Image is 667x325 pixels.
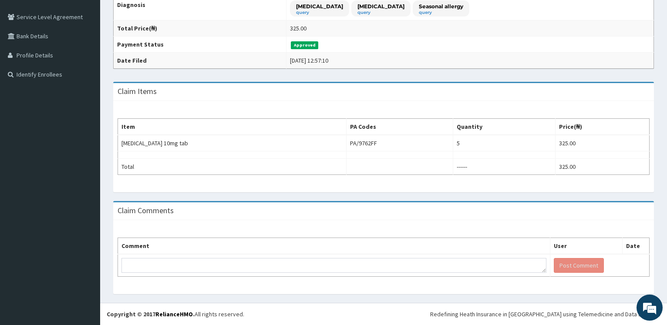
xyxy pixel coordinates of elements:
td: [MEDICAL_DATA] 10mg tab [118,135,347,151]
td: Total [118,159,347,175]
th: Comment [118,238,550,255]
span: Approved [291,41,318,49]
td: 5 [453,135,555,151]
td: 325.00 [555,159,649,175]
div: Minimize live chat window [143,4,164,25]
div: 325.00 [290,24,307,33]
span: We're online! [51,104,120,191]
p: Seasonal allergy [419,3,463,10]
div: [DATE] 12:57:10 [290,56,328,65]
p: [MEDICAL_DATA] [296,3,343,10]
th: Payment Status [114,37,286,53]
th: PA Codes [347,119,453,135]
footer: All rights reserved. [100,303,667,325]
td: PA/9762FF [347,135,453,151]
small: query [296,10,343,15]
th: Item [118,119,347,135]
td: 325.00 [555,135,649,151]
th: User [550,238,623,255]
th: Date Filed [114,53,286,69]
textarea: Type your message and hit 'Enter' [4,225,166,256]
th: Total Price(₦) [114,20,286,37]
h3: Claim Items [118,87,157,95]
a: RelianceHMO [155,310,193,318]
p: [MEDICAL_DATA] [357,3,404,10]
td: ------ [453,159,555,175]
small: query [419,10,463,15]
strong: Copyright © 2017 . [107,310,195,318]
div: Redefining Heath Insurance in [GEOGRAPHIC_DATA] using Telemedicine and Data Science! [430,310,660,318]
img: d_794563401_company_1708531726252_794563401 [16,44,35,65]
th: Price(₦) [555,119,649,135]
th: Date [623,238,650,255]
div: Chat with us now [45,49,146,60]
h3: Claim Comments [118,207,174,214]
button: Post Comment [554,258,604,273]
small: query [357,10,404,15]
th: Quantity [453,119,555,135]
